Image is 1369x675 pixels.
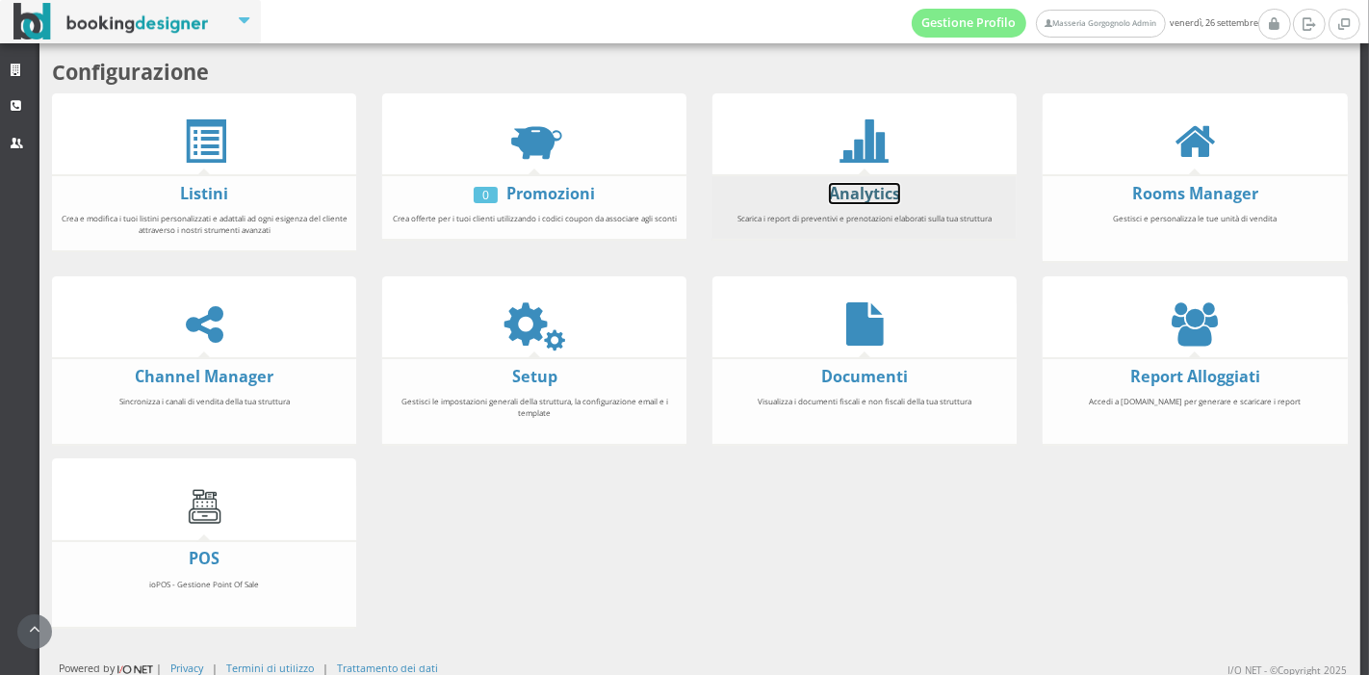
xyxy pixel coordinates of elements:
[52,58,209,86] b: Configurazione
[821,366,908,387] a: Documenti
[1043,387,1347,438] div: Accedi a [DOMAIN_NAME] per generare e scaricare i report
[1132,183,1258,204] a: Rooms Manager
[337,661,438,675] a: Trattamento dei dati
[135,366,273,387] a: Channel Manager
[183,484,226,528] img: cash-register.gif
[512,366,557,387] a: Setup
[474,187,498,203] div: 0
[1043,204,1347,255] div: Gestisci e personalizza le tue unità di vendita
[506,183,595,204] a: Promozioni
[180,183,228,204] a: Listini
[1130,366,1260,387] a: Report Alloggiati
[170,661,203,675] a: Privacy
[52,570,356,621] div: ioPOS - Gestione Point Of Sale
[226,661,314,675] a: Termini di utilizzo
[712,204,1017,233] div: Scarica i report di preventivi e prenotazioni elaborati sulla tua struttura
[912,9,1258,38] span: venerdì, 26 settembre
[382,204,686,233] div: Crea offerte per i tuoi clienti utilizzando i codici coupon da associare agli sconti
[189,548,220,569] a: POS
[52,387,356,438] div: Sincronizza i canali di vendita della tua struttura
[52,204,356,244] div: Crea e modifica i tuoi listini personalizzati e adattali ad ogni esigenza del cliente attraverso ...
[212,661,218,675] div: |
[1036,10,1165,38] a: Masseria Gorgognolo Admin
[323,661,328,675] div: |
[829,183,900,204] a: Analytics
[912,9,1027,38] a: Gestione Profilo
[382,387,686,438] div: Gestisci le impostazioni generali della struttura, la configurazione email e i template
[712,387,1017,438] div: Visualizza i documenti fiscali e non fiscali della tua struttura
[13,3,209,40] img: BookingDesigner.com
